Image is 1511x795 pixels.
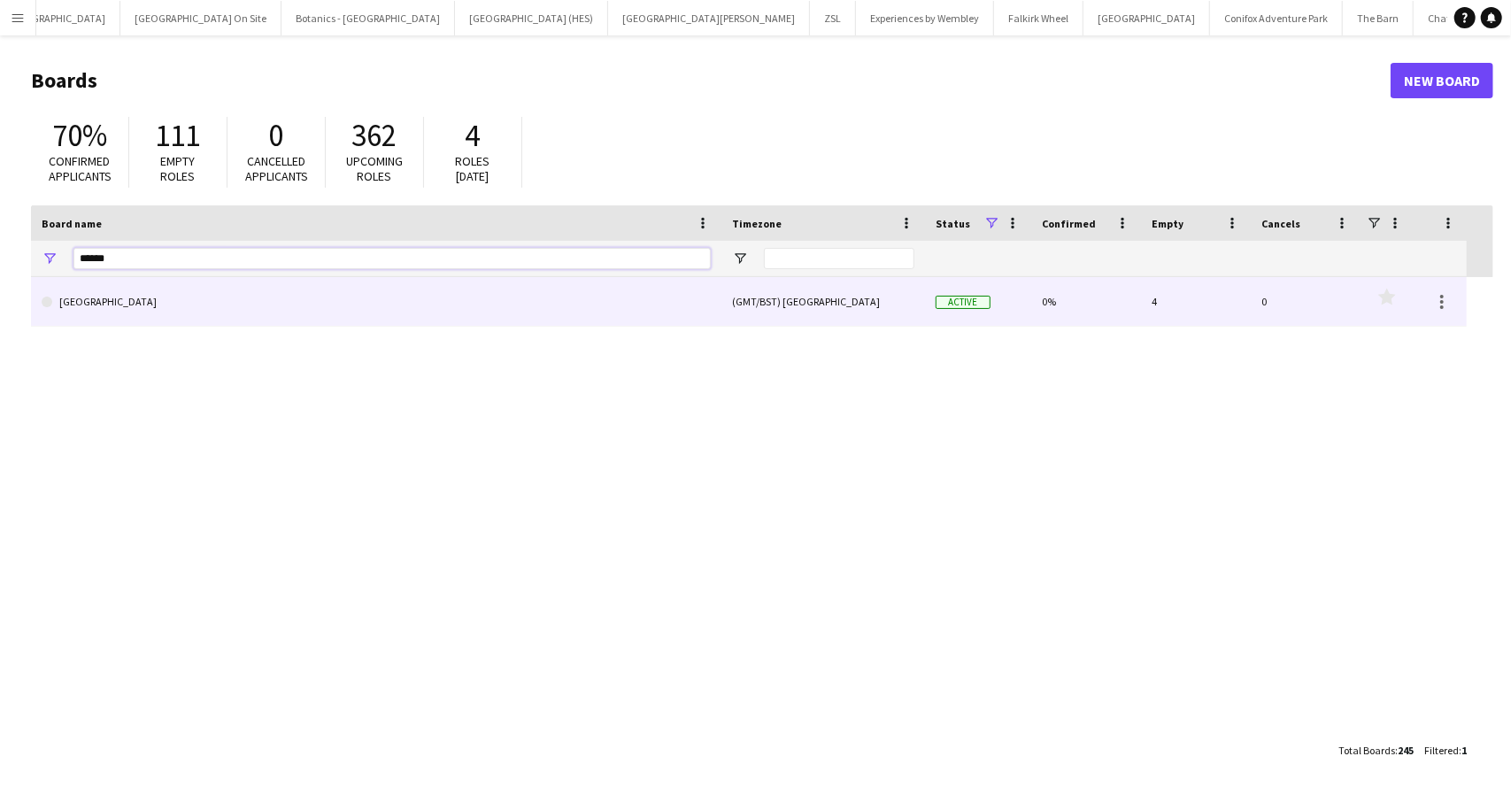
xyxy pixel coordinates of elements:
input: Board name Filter Input [73,248,711,269]
span: 111 [156,116,201,155]
div: 0 [1251,277,1361,326]
span: Total Boards [1338,744,1395,757]
button: Conifox Adventure Park [1210,1,1343,35]
span: 4 [466,116,481,155]
span: Roles [DATE] [456,153,490,184]
button: ZSL [810,1,856,35]
a: [GEOGRAPHIC_DATA] [42,277,711,327]
a: New Board [1391,63,1493,98]
span: Filtered [1424,744,1459,757]
input: Timezone Filter Input [764,248,914,269]
span: Empty roles [161,153,196,184]
h1: Boards [31,67,1391,94]
span: Status [936,217,970,230]
span: Empty [1152,217,1183,230]
span: Upcoming roles [346,153,403,184]
span: 0 [269,116,284,155]
span: 245 [1398,744,1414,757]
button: [GEOGRAPHIC_DATA] [1083,1,1210,35]
button: Experiences by Wembley [856,1,994,35]
span: Active [936,296,991,309]
div: 4 [1141,277,1251,326]
div: : [1338,733,1414,768]
button: Falkirk Wheel [994,1,1083,35]
span: Timezone [732,217,782,230]
span: Board name [42,217,102,230]
button: Open Filter Menu [732,251,748,266]
button: [GEOGRAPHIC_DATA] (HES) [455,1,608,35]
span: 362 [352,116,397,155]
button: The Barn [1343,1,1414,35]
span: 1 [1461,744,1467,757]
button: Botanics - [GEOGRAPHIC_DATA] [281,1,455,35]
button: [GEOGRAPHIC_DATA][PERSON_NAME] [608,1,810,35]
span: Cancelled applicants [245,153,308,184]
div: (GMT/BST) [GEOGRAPHIC_DATA] [721,277,925,326]
button: Open Filter Menu [42,251,58,266]
span: Cancels [1261,217,1300,230]
div: 0% [1031,277,1141,326]
button: [GEOGRAPHIC_DATA] On Site [120,1,281,35]
div: : [1424,733,1467,768]
span: 70% [52,116,107,155]
span: Confirmed [1042,217,1096,230]
span: Confirmed applicants [49,153,112,184]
